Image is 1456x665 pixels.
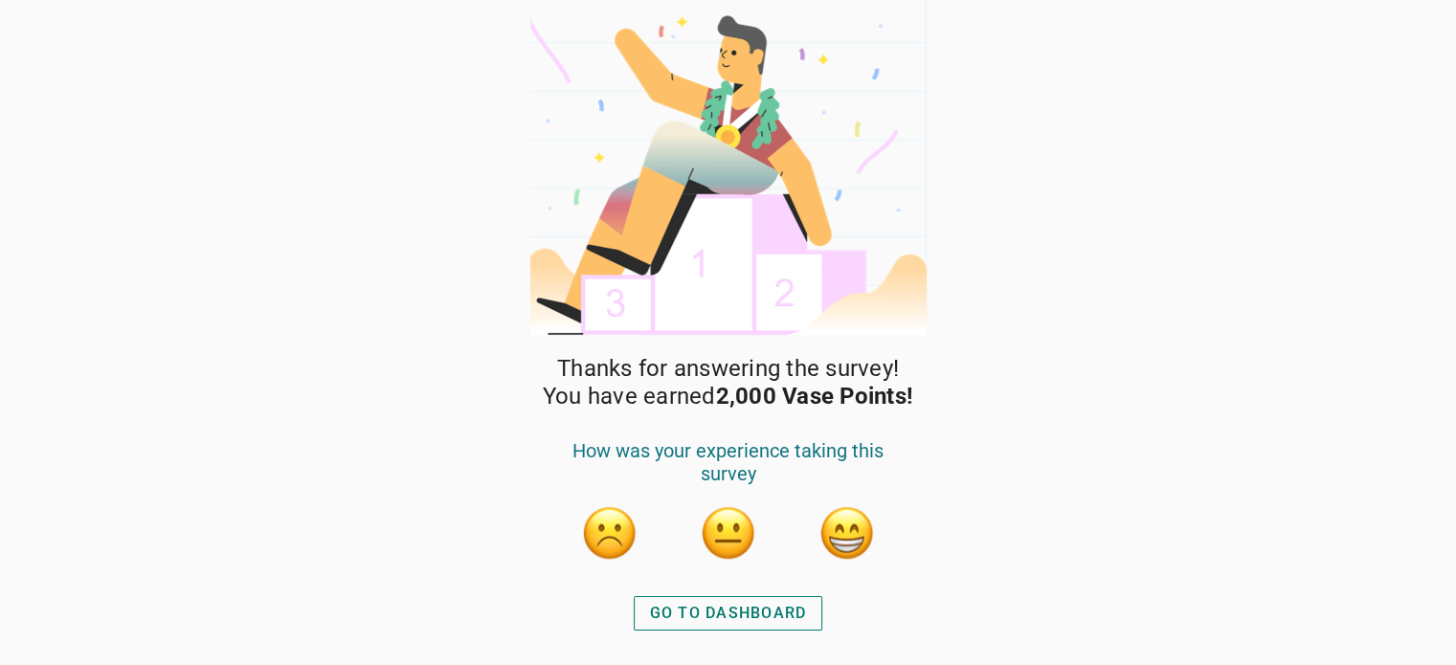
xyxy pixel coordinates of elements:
[543,383,913,410] span: You have earned
[634,596,823,631] button: GO TO DASHBOARD
[550,439,907,504] div: How was your experience taking this survey
[650,602,807,625] div: GO TO DASHBOARD
[716,383,914,410] strong: 2,000 Vase Points!
[557,355,899,383] span: Thanks for answering the survey!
